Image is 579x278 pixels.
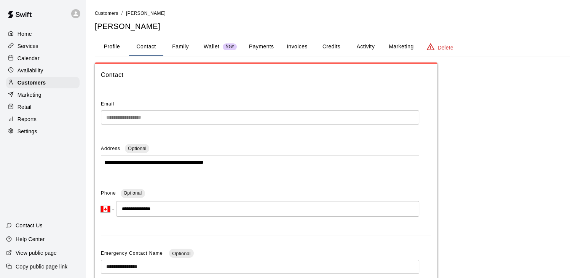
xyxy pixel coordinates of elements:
[383,38,419,56] button: Marketing
[18,54,40,62] p: Calendar
[18,115,37,123] p: Reports
[6,53,80,64] a: Calendar
[18,91,41,99] p: Marketing
[124,190,142,196] span: Optional
[348,38,383,56] button: Activity
[6,113,80,125] a: Reports
[129,38,163,56] button: Contact
[101,187,116,200] span: Phone
[18,67,43,74] p: Availability
[95,11,118,16] span: Customers
[101,146,120,151] span: Address
[101,101,114,107] span: Email
[169,251,193,256] span: Optional
[16,235,45,243] p: Help Center
[314,38,348,56] button: Credits
[6,65,80,76] a: Availability
[126,11,166,16] span: [PERSON_NAME]
[95,38,129,56] button: Profile
[18,128,37,135] p: Settings
[18,30,32,38] p: Home
[16,263,67,270] p: Copy public page link
[223,44,237,49] span: New
[18,103,32,111] p: Retail
[18,79,46,86] p: Customers
[163,38,198,56] button: Family
[204,43,220,51] p: Wallet
[16,249,57,257] p: View public page
[121,9,123,17] li: /
[95,38,570,56] div: basic tabs example
[438,44,453,51] p: Delete
[16,222,43,229] p: Contact Us
[6,126,80,137] a: Settings
[95,9,570,18] nav: breadcrumb
[6,89,80,101] a: Marketing
[101,251,164,256] span: Emergency Contact Name
[6,77,80,88] a: Customers
[95,10,118,16] a: Customers
[18,42,38,50] p: Services
[101,110,419,125] div: The email of an existing customer can only be changed by the customer themselves at https://book....
[280,38,314,56] button: Invoices
[101,70,431,80] span: Contact
[6,101,80,113] a: Retail
[6,28,80,40] a: Home
[243,38,280,56] button: Payments
[95,21,570,32] h5: [PERSON_NAME]
[6,40,80,52] a: Services
[125,145,149,151] span: Optional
